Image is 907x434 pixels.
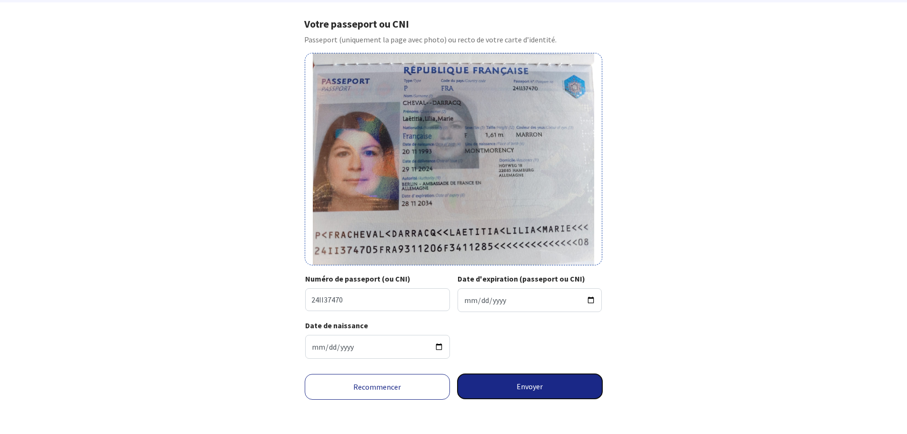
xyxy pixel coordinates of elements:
strong: Date d'expiration (passeport ou CNI) [458,274,585,283]
strong: Date de naissance [305,321,368,330]
button: Envoyer [458,374,603,399]
h1: Votre passeport ou CNI [304,18,603,30]
img: cheval-darracq-laetitia.jpg [313,53,594,264]
strong: Numéro de passeport (ou CNI) [305,274,410,283]
a: Recommencer [305,374,450,400]
p: Passeport (uniquement la page avec photo) ou recto de votre carte d’identité. [304,34,603,45]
